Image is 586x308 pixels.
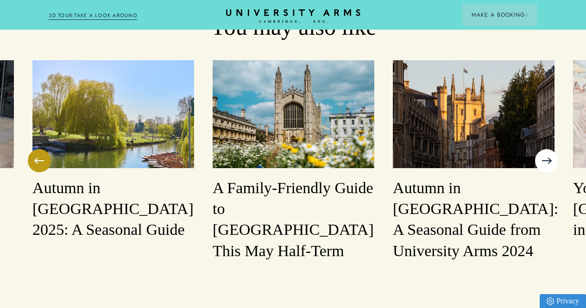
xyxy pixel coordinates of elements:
[213,177,374,262] h3: A Family-Friendly Guide to [GEOGRAPHIC_DATA] This May Half-Term
[472,11,528,19] span: Make a Booking
[32,60,194,240] a: Autumn in [GEOGRAPHIC_DATA] 2025: A Seasonal Guide
[540,294,586,308] a: Privacy
[462,4,537,26] button: Make a BookingArrow icon
[535,149,558,172] button: Next Slide
[226,9,360,24] a: Home
[547,297,554,305] img: Privacy
[393,177,554,262] h3: Autumn in [GEOGRAPHIC_DATA]: A Seasonal Guide from University Arms 2024
[213,60,374,261] a: A Family-Friendly Guide to [GEOGRAPHIC_DATA] This May Half-Term
[32,60,194,168] img: image-d6be200b2d84f1bf0f5613dde43941d84fd76d82-5168x3448-jpg
[393,60,554,168] img: image-15aa1e913eb7f501e9dfd2021aa1a099b5e7ce37-5760x3840-jpg
[28,149,51,172] button: Previous Slide
[213,60,374,168] img: image-207a239fe3780e98a7e80de49f5ed94f94db7b5b-5833x3889-jpg
[525,13,528,17] img: Arrow icon
[49,12,137,20] a: 3D TOUR:TAKE A LOOK AROUND
[393,60,554,261] a: Autumn in [GEOGRAPHIC_DATA]: A Seasonal Guide from University Arms 2024
[32,177,194,240] h3: Autumn in [GEOGRAPHIC_DATA] 2025: A Seasonal Guide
